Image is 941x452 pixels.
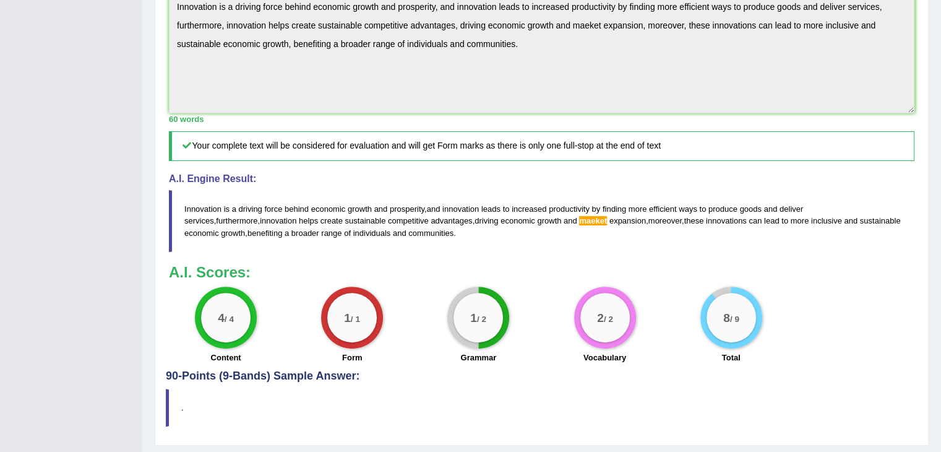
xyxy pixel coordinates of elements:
span: Innovation [184,204,221,214]
span: broader [291,228,319,238]
span: and [427,204,440,214]
span: to [699,204,706,214]
b: A.I. Scores: [169,264,251,280]
span: helps [299,216,318,225]
h4: A.I. Engine Result: [169,173,914,185]
label: Grammar [460,352,496,363]
span: to [781,216,788,225]
span: efficient [649,204,677,214]
span: these [684,216,704,225]
big: 1 [344,311,351,324]
div: 60 words [169,113,914,125]
span: and [564,216,577,225]
small: / 1 [351,314,360,323]
span: economic [184,228,219,238]
span: is [224,204,230,214]
span: finding [603,204,626,214]
span: driving [475,216,498,225]
span: deliver [780,204,803,214]
span: leads [481,204,501,214]
span: growth [537,216,561,225]
label: Content [211,352,241,363]
span: more [791,216,809,225]
span: a [232,204,236,214]
label: Total [722,352,741,363]
span: growth [348,204,372,214]
span: innovation [442,204,479,214]
span: communities [408,228,453,238]
label: Vocabulary [583,352,626,363]
span: competitive [388,216,429,225]
small: / 9 [729,314,739,323]
span: benefiting [247,228,282,238]
small: / 4 [225,314,234,323]
span: more [629,204,647,214]
span: prosperity [390,204,424,214]
span: can [749,216,762,225]
span: growth [221,228,245,238]
span: advantages [431,216,472,225]
big: 8 [723,311,730,324]
span: create [320,216,343,225]
span: and [374,204,388,214]
span: lead [764,216,780,225]
big: 2 [597,311,604,324]
small: / 2 [477,314,486,323]
span: productivity [549,204,590,214]
span: by [591,204,600,214]
span: Possible spelling mistake found. (did you mean: market) [579,216,607,225]
span: and [393,228,406,238]
span: behind [285,204,309,214]
span: economic [501,216,535,225]
span: to [503,204,510,214]
span: ways [679,204,697,214]
blockquote: . [166,389,917,427]
label: Form [342,352,363,363]
span: of [344,228,351,238]
span: economic [311,204,346,214]
span: individuals [353,228,391,238]
span: services [184,216,214,225]
span: inclusive [811,216,842,225]
span: and [844,216,857,225]
span: and [764,204,778,214]
span: innovations [706,216,747,225]
span: produce [708,204,737,214]
span: a [285,228,289,238]
span: expansion [609,216,646,225]
span: sustainable [345,216,386,225]
span: moreover [648,216,682,225]
h5: Your complete text will be considered for evaluation and will get Form marks as there is only one... [169,131,914,160]
span: range [321,228,342,238]
span: increased [512,204,546,214]
big: 4 [218,311,225,324]
span: force [264,204,282,214]
span: sustainable [860,216,901,225]
big: 1 [470,311,477,324]
blockquote: , , , , , , , . [169,190,914,251]
span: goods [739,204,761,214]
span: furthermore [216,216,257,225]
small: / 2 [603,314,612,323]
span: driving [239,204,262,214]
span: innovation [260,216,296,225]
